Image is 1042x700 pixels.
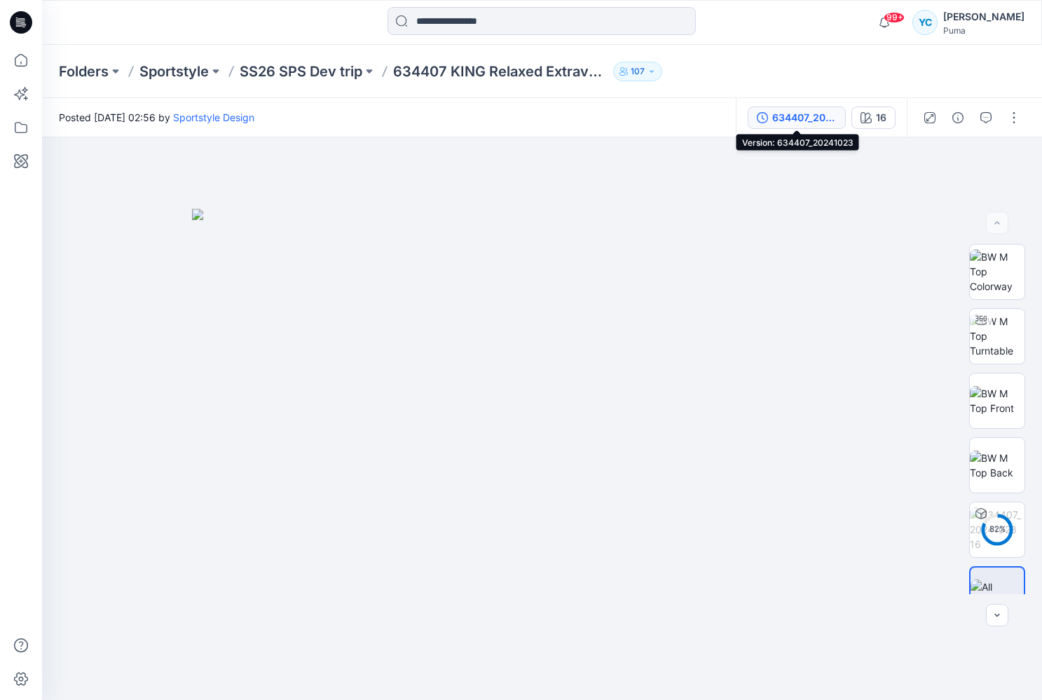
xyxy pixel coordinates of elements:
[59,110,254,125] span: Posted [DATE] 02:56 by
[613,62,662,81] button: 107
[59,62,109,81] a: Folders
[876,110,886,125] div: 16
[173,111,254,123] a: Sportstyle Design
[912,10,938,35] div: YC
[980,523,1014,535] div: 82 %
[772,110,837,125] div: 634407_20241023
[943,8,1024,25] div: [PERSON_NAME]
[393,62,608,81] p: 634407 KING Relaxed Extravaganza Jersey
[970,314,1024,358] img: BW M Top Turntable
[947,107,969,129] button: Details
[748,107,846,129] button: 634407_20241023
[943,25,1024,36] div: Puma
[240,62,362,81] a: SS26 SPS Dev trip
[970,249,1024,294] img: BW M Top Colorway
[971,579,1024,609] img: All colorways
[139,62,209,81] a: Sportstyle
[884,12,905,23] span: 99+
[970,451,1024,480] img: BW M Top Back
[970,507,1024,551] img: 634407_20241023 16
[851,107,896,129] button: 16
[631,64,645,79] p: 107
[970,386,1024,416] img: BW M Top Front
